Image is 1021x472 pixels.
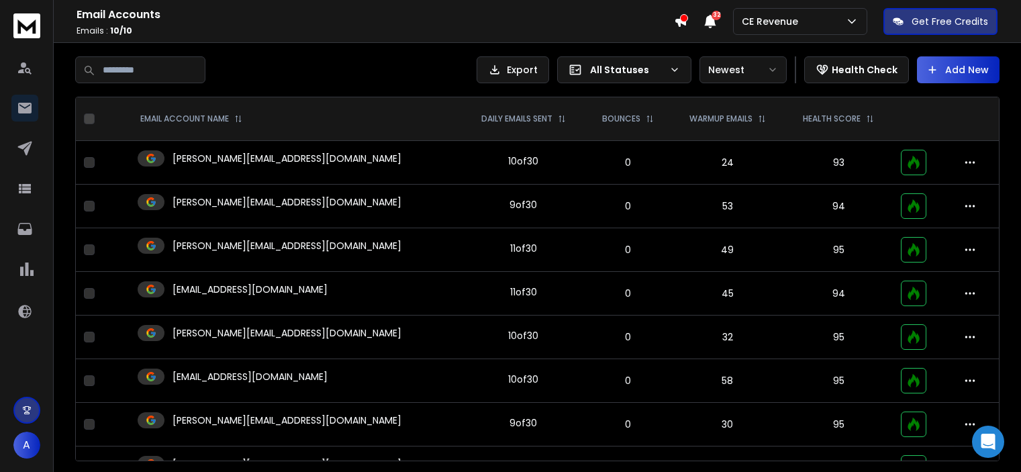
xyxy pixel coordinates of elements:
p: All Statuses [590,63,664,77]
div: 9 of 30 [509,198,537,211]
p: [EMAIL_ADDRESS][DOMAIN_NAME] [173,370,328,383]
div: 10 of 30 [508,329,538,342]
span: 10 / 10 [110,25,132,36]
p: 0 [593,330,663,344]
p: [PERSON_NAME][EMAIL_ADDRESS][DOMAIN_NAME] [173,195,401,209]
p: BOUNCES [602,113,640,124]
p: [PERSON_NAME][EMAIL_ADDRESS][DOMAIN_NAME] [173,152,401,165]
td: 53 [671,185,785,228]
td: 94 [785,272,893,316]
button: Add New [917,56,1000,83]
button: A [13,432,40,459]
p: [PERSON_NAME][EMAIL_ADDRESS][DOMAIN_NAME] [173,326,401,340]
span: 32 [712,11,721,20]
td: 24 [671,141,785,185]
td: 45 [671,272,785,316]
div: 11 of 30 [510,242,537,255]
td: 49 [671,228,785,272]
div: 10 of 30 [508,154,538,168]
p: DAILY EMAILS SENT [481,113,552,124]
div: 9 of 30 [509,416,537,430]
button: Newest [699,56,787,83]
p: 0 [593,199,663,213]
td: 32 [671,316,785,359]
p: Health Check [832,63,897,77]
td: 95 [785,228,893,272]
td: 93 [785,141,893,185]
p: [EMAIL_ADDRESS][DOMAIN_NAME] [173,283,328,296]
div: EMAIL ACCOUNT NAME [140,113,242,124]
button: Get Free Credits [883,8,998,35]
p: 0 [593,156,663,169]
div: 10 of 30 [508,373,538,386]
td: 58 [671,359,785,403]
p: 0 [593,374,663,387]
img: logo [13,13,40,38]
td: 94 [785,185,893,228]
p: [PERSON_NAME][EMAIL_ADDRESS][DOMAIN_NAME] [173,457,401,471]
td: 30 [671,403,785,446]
p: [PERSON_NAME][EMAIL_ADDRESS][DOMAIN_NAME] [173,239,401,252]
td: 95 [785,359,893,403]
button: Health Check [804,56,909,83]
div: Open Intercom Messenger [972,426,1004,458]
h1: Email Accounts [77,7,674,23]
p: 0 [593,243,663,256]
p: [PERSON_NAME][EMAIL_ADDRESS][DOMAIN_NAME] [173,414,401,427]
div: 11 of 30 [510,285,537,299]
p: WARMUP EMAILS [689,113,752,124]
button: Export [477,56,549,83]
td: 95 [785,316,893,359]
p: CE Revenue [742,15,804,28]
td: 95 [785,403,893,446]
p: Emails : [77,26,674,36]
p: HEALTH SCORE [803,113,861,124]
p: Get Free Credits [912,15,988,28]
p: 0 [593,287,663,300]
p: 0 [593,418,663,431]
